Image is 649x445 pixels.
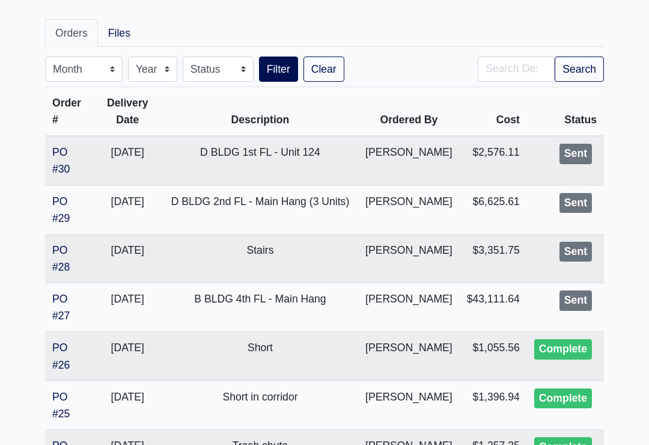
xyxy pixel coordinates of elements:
[460,283,527,332] td: $43,111.64
[93,332,162,381] td: [DATE]
[93,283,162,332] td: [DATE]
[555,57,604,82] button: Search
[478,57,555,82] input: Search
[93,234,162,283] td: [DATE]
[303,57,344,82] a: Clear
[162,381,358,429] td: Short in corridor
[460,136,527,185] td: $2,576.11
[259,57,298,82] button: Filter
[162,283,358,332] td: B BLDG 4th FL - Main Hang
[162,332,358,381] td: Short
[559,193,592,213] div: Sent
[534,339,592,360] div: Complete
[52,244,70,273] a: PO #28
[460,332,527,381] td: $1,055.56
[559,290,592,311] div: Sent
[52,391,70,420] a: PO #25
[52,293,70,322] a: PO #27
[93,136,162,185] td: [DATE]
[93,87,162,137] th: Delivery Date
[162,136,358,185] td: D BLDG 1st FL - Unit 124
[559,144,592,164] div: Sent
[460,185,527,234] td: $6,625.61
[52,146,70,175] a: PO #30
[52,195,70,224] a: PO #29
[358,87,460,137] th: Ordered By
[45,87,93,137] th: Order #
[358,185,460,234] td: [PERSON_NAME]
[460,381,527,429] td: $1,396.94
[93,185,162,234] td: [DATE]
[52,342,70,370] a: PO #26
[162,234,358,283] td: Stairs
[534,388,592,409] div: Complete
[358,136,460,185] td: [PERSON_NAME]
[358,332,460,381] td: [PERSON_NAME]
[527,87,604,137] th: Status
[460,234,527,283] td: $3,351.75
[358,381,460,429] td: [PERSON_NAME]
[358,283,460,332] td: [PERSON_NAME]
[460,87,527,137] th: Cost
[162,87,358,137] th: Description
[98,19,141,47] a: Files
[45,19,98,47] a: Orders
[358,234,460,283] td: [PERSON_NAME]
[93,381,162,429] td: [DATE]
[162,185,358,234] td: D BLDG 2nd FL - Main Hang (3 Units)
[559,242,592,262] div: Sent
